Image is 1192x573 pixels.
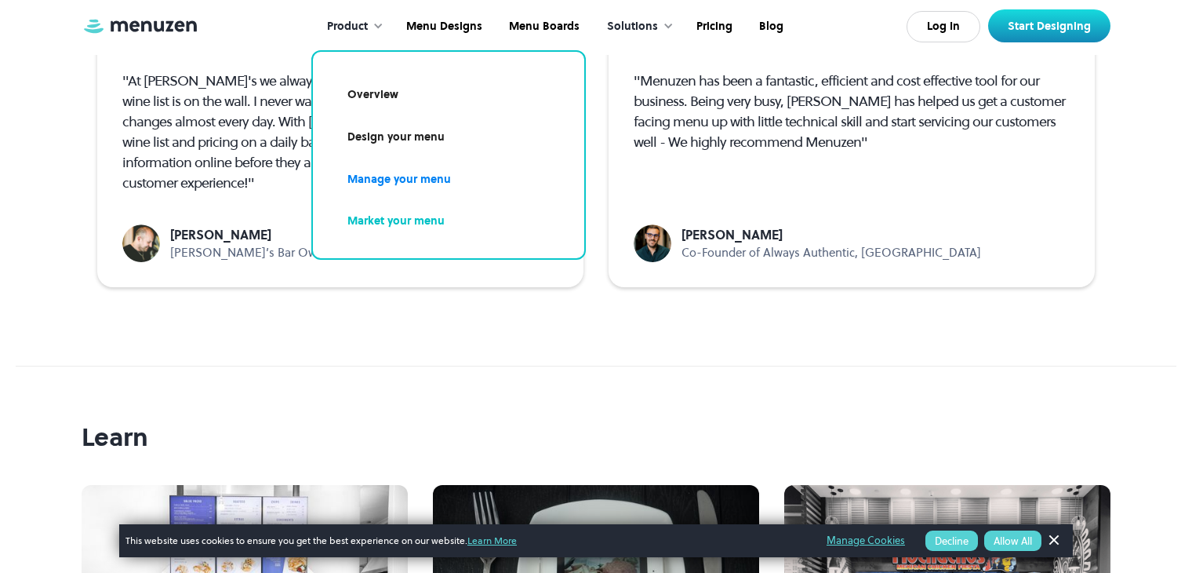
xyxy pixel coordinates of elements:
[591,2,681,51] div: Solutions
[391,2,494,51] a: Menu Designs
[634,71,1070,152] div: "Menuzen has been a fantastic, efficient and cost effective tool for our business. Being very bus...
[170,226,334,243] p: [PERSON_NAME]
[925,531,978,551] button: Decline
[332,162,565,198] a: Manage your menu
[82,422,684,454] h2: Learn
[1041,529,1065,553] a: Dismiss Banner
[607,18,658,35] div: Solutions
[681,226,981,243] p: [PERSON_NAME]
[332,77,565,113] a: Overview
[494,2,591,51] a: Menu Boards
[907,11,980,42] a: Log In
[467,534,517,547] a: Learn More
[311,2,391,51] div: Product
[125,534,805,548] span: This website uses cookies to ensure you get the best experience on our website.
[681,2,744,51] a: Pricing
[332,119,565,155] a: Design your menu
[984,531,1041,551] button: Allow All
[311,50,586,260] nav: Product
[827,532,905,549] a: Manage Cookies
[327,18,368,35] div: Product
[122,71,558,193] div: "At [PERSON_NAME]'s we always have a very overcrowded bar area as the wine list is on the wall. I...
[988,9,1110,42] a: Start Designing
[681,243,981,261] p: Co-Founder of Always Authentic, [GEOGRAPHIC_DATA]
[170,243,334,261] p: [PERSON_NAME]’s Bar Owner
[332,203,565,239] a: Market your menu
[744,2,795,51] a: Blog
